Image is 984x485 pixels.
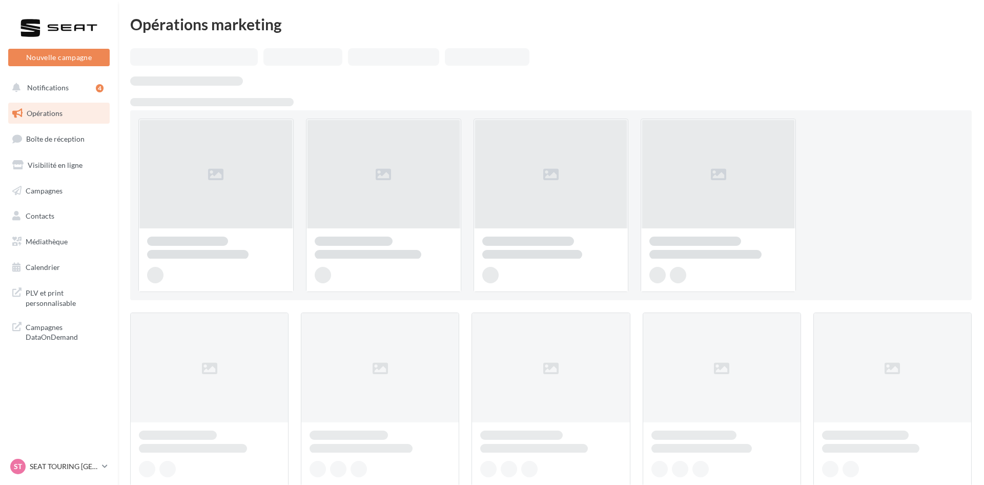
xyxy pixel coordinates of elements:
[30,461,98,472] p: SEAT TOURING [GEOGRAPHIC_DATA]
[96,84,104,92] div: 4
[27,83,69,92] span: Notifications
[130,16,972,32] div: Opérations marketing
[26,211,54,220] span: Contacts
[26,263,60,271] span: Calendrier
[6,316,112,346] a: Campagnes DataOnDemand
[6,257,112,278] a: Calendrier
[6,103,112,124] a: Opérations
[26,286,106,308] span: PLV et print personnalisable
[26,134,85,143] span: Boîte de réception
[26,237,68,246] span: Médiathèque
[27,109,63,118] span: Opérations
[26,186,63,195] span: Campagnes
[28,161,83,169] span: Visibilité en ligne
[26,320,106,342] span: Campagnes DataOnDemand
[6,154,112,176] a: Visibilité en ligne
[14,461,22,472] span: ST
[6,282,112,312] a: PLV et print personnalisable
[6,77,108,99] button: Notifications 4
[6,205,112,227] a: Contacts
[6,128,112,150] a: Boîte de réception
[8,457,110,476] a: ST SEAT TOURING [GEOGRAPHIC_DATA]
[8,49,110,66] button: Nouvelle campagne
[6,231,112,253] a: Médiathèque
[6,180,112,202] a: Campagnes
